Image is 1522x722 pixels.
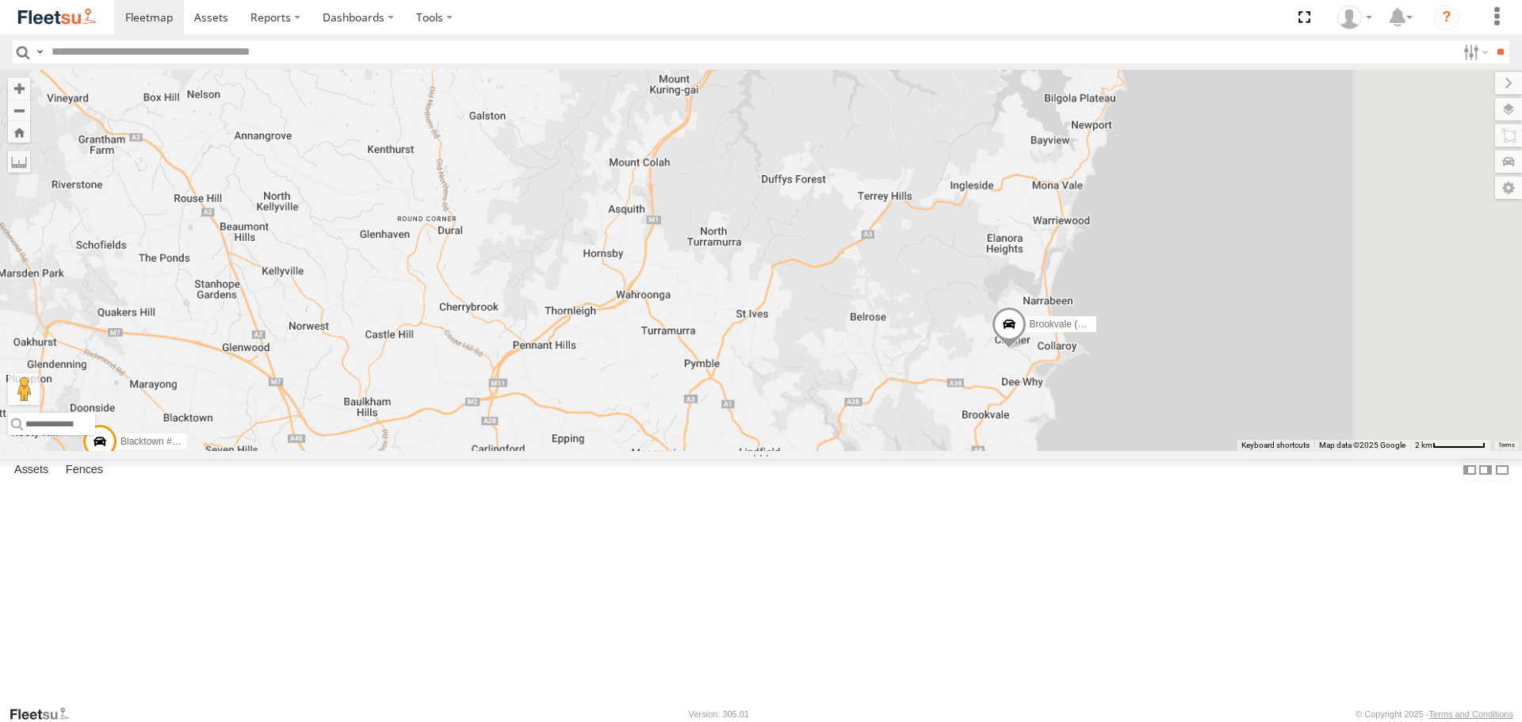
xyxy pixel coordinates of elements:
[1356,709,1513,719] div: © Copyright 2025 -
[1457,40,1491,63] label: Search Filter Options
[8,78,30,99] button: Zoom in
[1410,440,1490,451] button: Map scale: 2 km per 63 pixels
[8,373,40,405] button: Drag Pegman onto the map to open Street View
[8,121,30,143] button: Zoom Home
[8,151,30,173] label: Measure
[1434,5,1459,30] i: ?
[1478,459,1493,482] label: Dock Summary Table to the Right
[1241,440,1310,451] button: Keyboard shortcuts
[689,709,749,719] div: Version: 305.01
[1494,459,1510,482] label: Hide Summary Table
[16,6,98,28] img: fleetsu-logo-horizontal.svg
[1429,709,1513,719] a: Terms and Conditions
[1332,6,1378,29] div: Matt Mayall
[1319,441,1405,449] span: Map data ©2025 Google
[6,460,56,482] label: Assets
[1498,441,1515,448] a: Terms
[8,99,30,121] button: Zoom out
[33,40,46,63] label: Search Query
[9,706,82,722] a: Visit our Website
[1462,459,1478,482] label: Dock Summary Table to the Left
[58,460,111,482] label: Fences
[1030,319,1184,330] span: Brookvale (T10 - [PERSON_NAME])
[1495,177,1522,199] label: Map Settings
[1415,441,1432,449] span: 2 km
[120,436,289,447] span: Blacktown #2 (T05 - [PERSON_NAME])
